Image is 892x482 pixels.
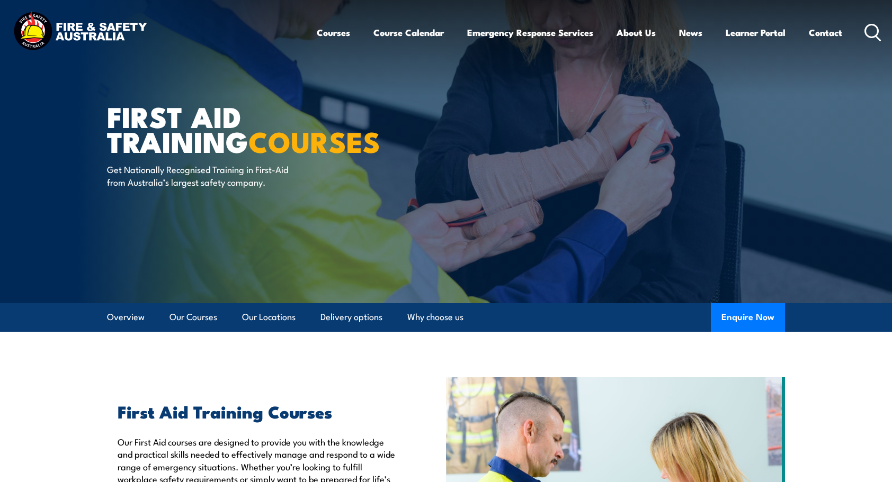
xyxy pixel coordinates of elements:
[809,19,842,47] a: Contact
[107,163,300,188] p: Get Nationally Recognised Training in First-Aid from Australia’s largest safety company.
[373,19,444,47] a: Course Calendar
[679,19,702,47] a: News
[711,303,785,332] button: Enquire Now
[107,303,145,331] a: Overview
[107,104,369,153] h1: First Aid Training
[170,303,217,331] a: Our Courses
[726,19,786,47] a: Learner Portal
[320,303,382,331] a: Delivery options
[617,19,656,47] a: About Us
[248,119,380,162] strong: COURSES
[467,19,593,47] a: Emergency Response Services
[118,404,397,419] h2: First Aid Training Courses
[242,303,296,331] a: Our Locations
[317,19,350,47] a: Courses
[407,303,463,331] a: Why choose us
